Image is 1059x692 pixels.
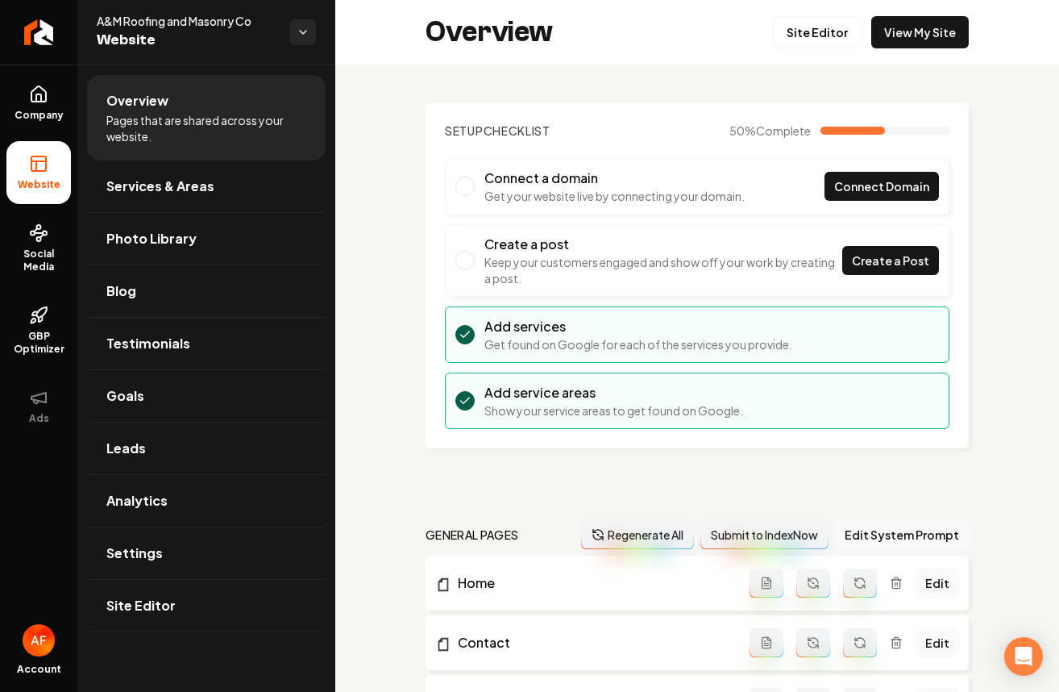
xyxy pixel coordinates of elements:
[484,336,792,352] p: Get found on Google for each of the services you provide.
[750,569,783,598] button: Add admin page prompt
[106,439,146,458] span: Leads
[97,13,277,29] span: A&M Roofing and Masonry Co
[484,235,842,254] h3: Create a post
[750,628,783,657] button: Add admin page prompt
[773,16,862,48] a: Site Editor
[435,573,750,593] a: Home
[11,178,67,191] span: Website
[484,169,745,188] h3: Connect a domain
[23,624,55,657] button: Open user button
[835,520,969,549] button: Edit System Prompt
[842,246,939,275] a: Create a Post
[6,330,71,356] span: GBP Optimizer
[445,123,550,139] h2: Checklist
[106,334,190,353] span: Testimonials
[97,29,277,52] span: Website
[87,265,326,317] a: Blog
[17,663,61,676] span: Account
[445,123,484,138] span: Setup
[824,172,939,201] a: Connect Domain
[484,317,792,336] h3: Add services
[106,596,176,615] span: Site Editor
[435,633,750,652] a: Contact
[756,123,811,138] span: Complete
[6,375,71,438] button: Ads
[106,544,163,563] span: Settings
[87,370,326,422] a: Goals
[6,72,71,135] a: Company
[106,491,168,511] span: Analytics
[24,19,54,45] img: Rebolt Logo
[871,16,969,48] a: View My Site
[426,16,553,48] h2: Overview
[106,91,168,110] span: Overview
[916,628,959,657] a: Edit
[87,580,326,632] a: Site Editor
[87,318,326,369] a: Testimonials
[87,423,326,474] a: Leads
[729,123,811,139] span: 50 %
[106,386,144,406] span: Goals
[87,160,326,212] a: Services & Areas
[87,527,326,579] a: Settings
[23,624,55,657] img: Avan Fahimi
[87,475,326,527] a: Analytics
[700,520,829,549] button: Submit to IndexNow
[106,112,306,144] span: Pages that are shared across your website.
[581,520,694,549] button: Regenerate All
[484,402,743,419] p: Show your service areas to get found on Google.
[6,248,71,273] span: Social Media
[484,188,745,204] p: Get your website live by connecting your domain.
[484,383,743,402] h3: Add service areas
[1004,637,1043,676] div: Open Intercom Messenger
[834,178,929,195] span: Connect Domain
[87,213,326,265] a: Photo Library
[852,252,929,269] span: Create a Post
[23,412,56,425] span: Ads
[484,254,842,286] p: Keep your customers engaged and show off your work by creating a post.
[8,109,70,122] span: Company
[106,281,136,301] span: Blog
[106,177,214,196] span: Services & Areas
[106,229,197,248] span: Photo Library
[6,293,71,369] a: GBP Optimizer
[6,211,71,286] a: Social Media
[916,569,959,598] a: Edit
[426,527,519,543] h2: general pages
